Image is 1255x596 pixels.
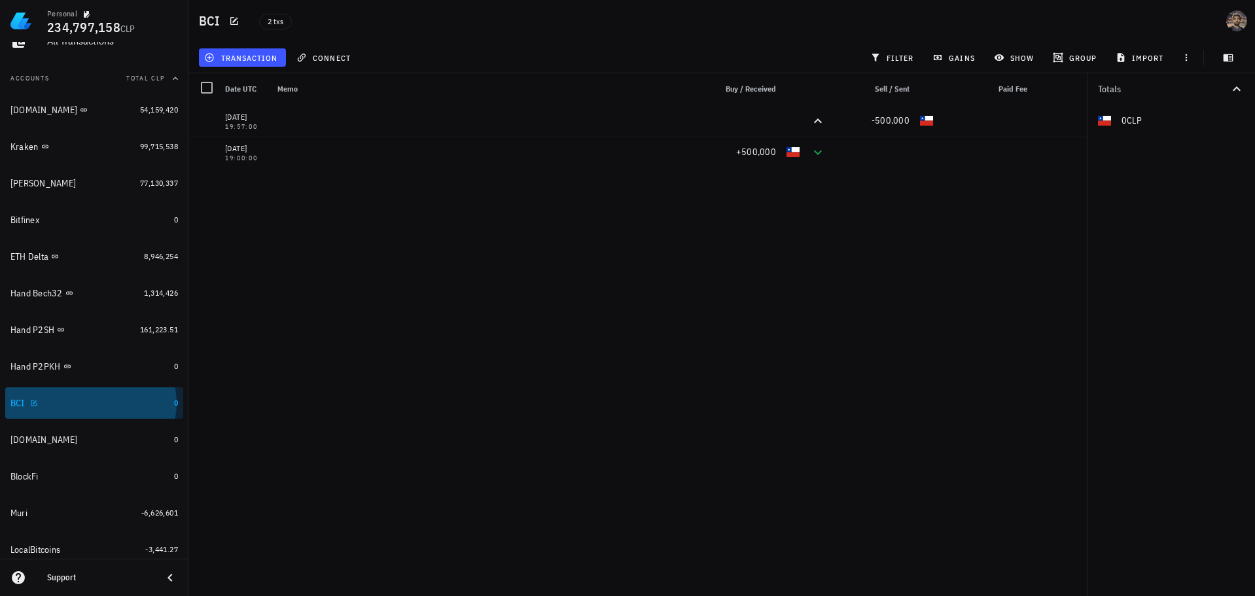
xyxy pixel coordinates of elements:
[5,387,183,419] a: BCI 0
[174,471,178,481] span: 0
[277,84,298,94] span: Memo
[272,73,698,105] div: Memo
[873,52,914,63] span: filter
[927,48,983,67] button: gains
[291,48,359,67] button: connect
[144,251,178,261] span: 8,946,254
[5,314,183,345] a: Hand P2SH 161,223.51
[920,114,933,127] div: CLP-icon
[1118,52,1164,63] span: import
[1226,10,1247,31] div: avatar
[207,52,277,63] span: transaction
[145,544,178,554] span: -3,441.27
[174,434,178,444] span: 0
[126,74,165,82] span: Total CLP
[225,155,267,162] div: 19:00:00
[141,508,178,517] span: -6,626,601
[5,534,183,565] a: LocalBitcoins -3,441.27
[1110,48,1172,67] button: import
[225,142,267,155] div: [DATE]
[5,94,183,126] a: [DOMAIN_NAME] 54,159,420
[10,398,25,409] div: BCI
[225,124,267,130] div: 19:57:00
[10,215,39,226] div: Bitfinex
[5,167,183,199] a: [PERSON_NAME] 77,130,337
[220,73,272,105] div: Date UTC
[5,63,183,94] button: AccountsTotal CLP
[5,131,183,162] a: Kraken 99,715,538
[299,52,351,63] span: connect
[140,141,178,151] span: 99,715,538
[864,48,921,67] button: filter
[872,114,910,126] span: -500,000
[1087,73,1255,105] button: Totals
[268,14,283,29] span: 2 txs
[10,508,27,519] div: Muri
[997,52,1034,63] span: show
[140,324,178,334] span: 161,223.51
[140,178,178,188] span: 77,130,337
[698,73,781,105] div: Buy / Received
[10,251,48,262] div: ETH Delta
[5,424,183,455] a: [DOMAIN_NAME] 0
[10,105,77,116] div: [DOMAIN_NAME]
[174,361,178,371] span: 0
[787,145,800,158] div: CLP-icon
[875,84,910,94] span: Sell / Sent
[174,398,178,408] span: 0
[726,84,776,94] span: Buy / Received
[5,204,183,236] a: Bitfinex 0
[1047,48,1105,67] button: group
[10,10,31,31] img: LedgiFi
[831,73,915,105] div: Sell / Sent
[988,48,1042,67] button: show
[47,9,77,19] div: Personal
[1098,84,1229,94] div: Totals
[10,178,76,189] div: [PERSON_NAME]
[225,111,267,124] div: [DATE]
[120,23,135,35] span: CLP
[5,241,183,272] a: ETH Delta 8,946,254
[736,146,776,158] span: +500,000
[5,497,183,529] a: Muri -6,626,601
[5,26,183,58] a: All Transactions
[935,52,974,63] span: gains
[938,73,1033,105] div: Paid Fee
[5,351,183,382] a: Hand P2PKH 0
[225,84,256,94] span: Date UTC
[10,434,77,446] div: [DOMAIN_NAME]
[140,105,178,114] span: 54,159,420
[1055,52,1097,63] span: group
[199,48,286,67] button: transaction
[10,361,61,372] div: Hand P2PKH
[10,544,60,555] div: LocalBitcoins
[199,10,225,31] h1: BCI
[10,324,54,336] div: Hand P2SH
[47,572,152,583] div: Support
[47,18,120,36] span: 234,797,158
[10,471,39,482] div: BlockFi
[5,461,183,492] a: BlockFi 0
[10,288,63,299] div: Hand Bech32
[5,277,183,309] a: Hand Bech32 1,314,426
[999,84,1027,94] span: Paid Fee
[144,288,178,298] span: 1,314,426
[174,215,178,224] span: 0
[10,141,39,152] div: Kraken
